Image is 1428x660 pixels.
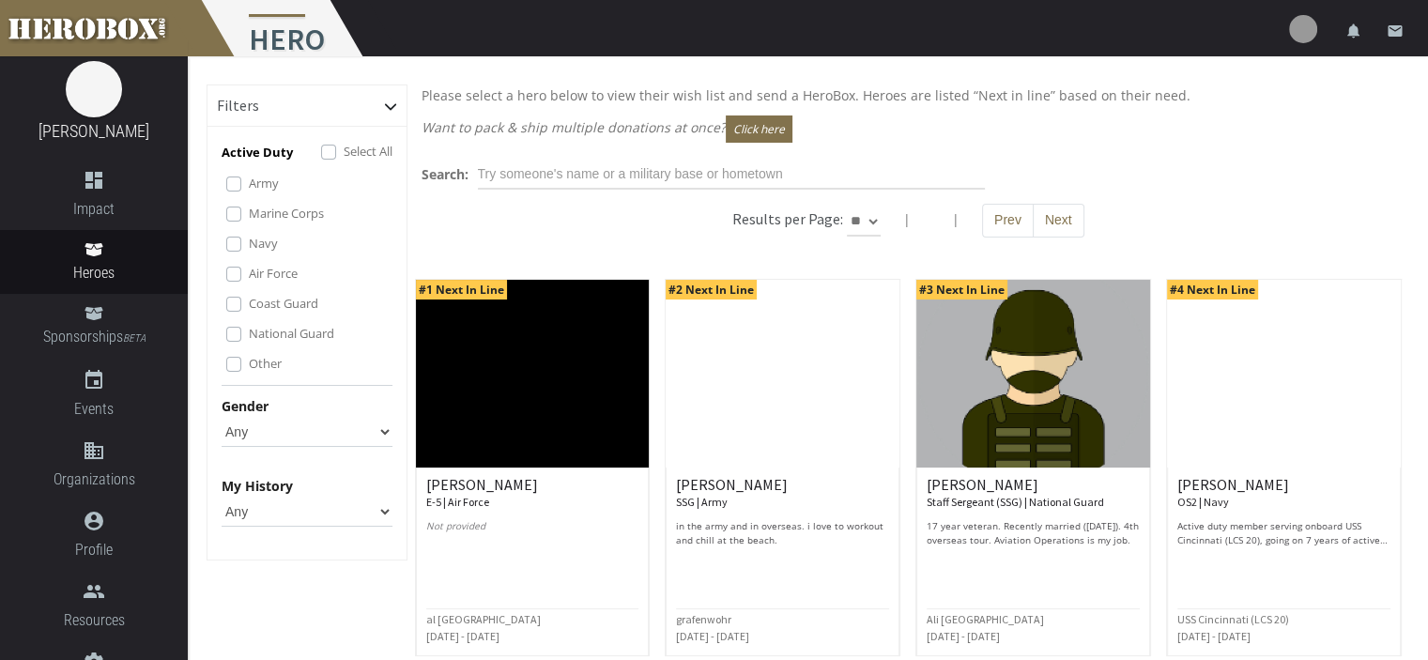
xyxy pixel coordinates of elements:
[927,612,1044,626] small: Ali [GEOGRAPHIC_DATA]
[478,160,985,190] input: Try someone's name or a military base or hometown
[416,280,507,299] span: #1 Next In Line
[952,210,960,228] span: |
[732,209,843,228] h6: Results per Page:
[915,279,1151,656] a: #3 Next In Line [PERSON_NAME] Staff Sergeant (SSG) | National Guard 17 year veteran. Recently mar...
[426,612,541,626] small: al [GEOGRAPHIC_DATA]
[982,204,1034,238] button: Prev
[676,495,728,509] small: SSG | Army
[249,263,298,284] label: Air Force
[666,280,757,299] span: #2 Next In Line
[344,141,392,161] label: Select All
[1289,15,1317,43] img: user-image
[249,173,279,193] label: Army
[249,353,282,374] label: Other
[1177,519,1390,547] p: Active duty member serving onboard USS Cincinnati (LCS 20), going on 7 years of active service, d...
[426,495,489,509] small: E-5 | Air Force
[249,233,278,253] label: Navy
[422,163,468,185] label: Search:
[916,280,1007,299] span: #3 Next In Line
[676,629,749,643] small: [DATE] - [DATE]
[1177,495,1229,509] small: OS2 | Navy
[426,629,499,643] small: [DATE] - [DATE]
[415,279,651,656] a: #1 Next In Line [PERSON_NAME] E-5 | Air Force Not provided al [GEOGRAPHIC_DATA] [DATE] - [DATE]
[927,519,1140,547] p: 17 year veteran. Recently married ([DATE]). 4th overseas tour. Aviation Operations is my job.
[222,475,293,497] label: My History
[38,121,149,141] a: [PERSON_NAME]
[249,293,318,314] label: Coast Guard
[665,279,900,656] a: #2 Next In Line [PERSON_NAME] SSG | Army in the army and in overseas. i love to workout and chill...
[222,142,293,163] p: Active Duty
[676,519,889,547] p: in the army and in overseas. i love to workout and chill at the beach.
[249,323,334,344] label: National Guard
[726,115,792,143] button: Click here
[1033,204,1084,238] button: Next
[123,332,146,345] small: BETA
[422,115,1396,143] p: Want to pack & ship multiple donations at once?
[222,395,269,417] label: Gender
[903,210,911,228] span: |
[422,84,1396,106] p: Please select a hero below to view their wish list and send a HeroBox. Heroes are listed “Next in...
[1177,477,1390,510] h6: [PERSON_NAME]
[1177,612,1289,626] small: USS Cincinnati (LCS 20)
[66,61,122,117] img: image
[426,477,639,510] h6: [PERSON_NAME]
[217,98,259,115] h6: Filters
[927,629,1000,643] small: [DATE] - [DATE]
[676,477,889,510] h6: [PERSON_NAME]
[249,203,324,223] label: Marine Corps
[426,519,639,547] p: Not provided
[1345,23,1362,39] i: notifications
[1387,23,1404,39] i: email
[1166,279,1402,656] a: #4 Next In Line [PERSON_NAME] OS2 | Navy Active duty member serving onboard USS Cincinnati (LCS 2...
[676,612,731,626] small: grafenwohr
[927,495,1104,509] small: Staff Sergeant (SSG) | National Guard
[1177,629,1251,643] small: [DATE] - [DATE]
[927,477,1140,510] h6: [PERSON_NAME]
[1167,280,1258,299] span: #4 Next In Line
